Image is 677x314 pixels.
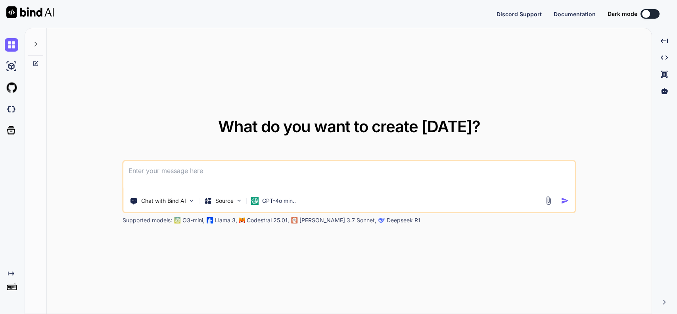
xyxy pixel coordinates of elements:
img: darkCloudIdeIcon [5,102,18,116]
p: [PERSON_NAME] 3.7 Sonnet, [299,216,376,224]
img: icon [561,196,569,205]
p: O3-mini, [182,216,205,224]
p: Supported models: [123,216,172,224]
button: Documentation [554,10,596,18]
img: claude [292,217,298,223]
button: Discord Support [497,10,542,18]
p: Deepseek R1 [387,216,420,224]
img: GPT-4o mini [251,197,259,205]
p: GPT-4o min.. [262,197,296,205]
span: Dark mode [608,10,637,18]
img: ai-studio [5,60,18,73]
img: GPT-4 [175,217,181,223]
img: chat [5,38,18,52]
p: Source [215,197,234,205]
img: Pick Tools [188,197,195,204]
span: Discord Support [497,11,542,17]
p: Codestral 25.01, [247,216,289,224]
img: Llama2 [207,217,213,223]
img: Pick Models [236,197,243,204]
img: attachment [544,196,553,205]
img: Bind AI [6,6,54,18]
img: Mistral-AI [240,218,245,223]
img: githubLight [5,81,18,94]
span: Documentation [554,11,596,17]
span: What do you want to create [DATE]? [218,117,480,136]
p: Chat with Bind AI [141,197,186,205]
img: claude [379,217,385,223]
p: Llama 3, [215,216,237,224]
